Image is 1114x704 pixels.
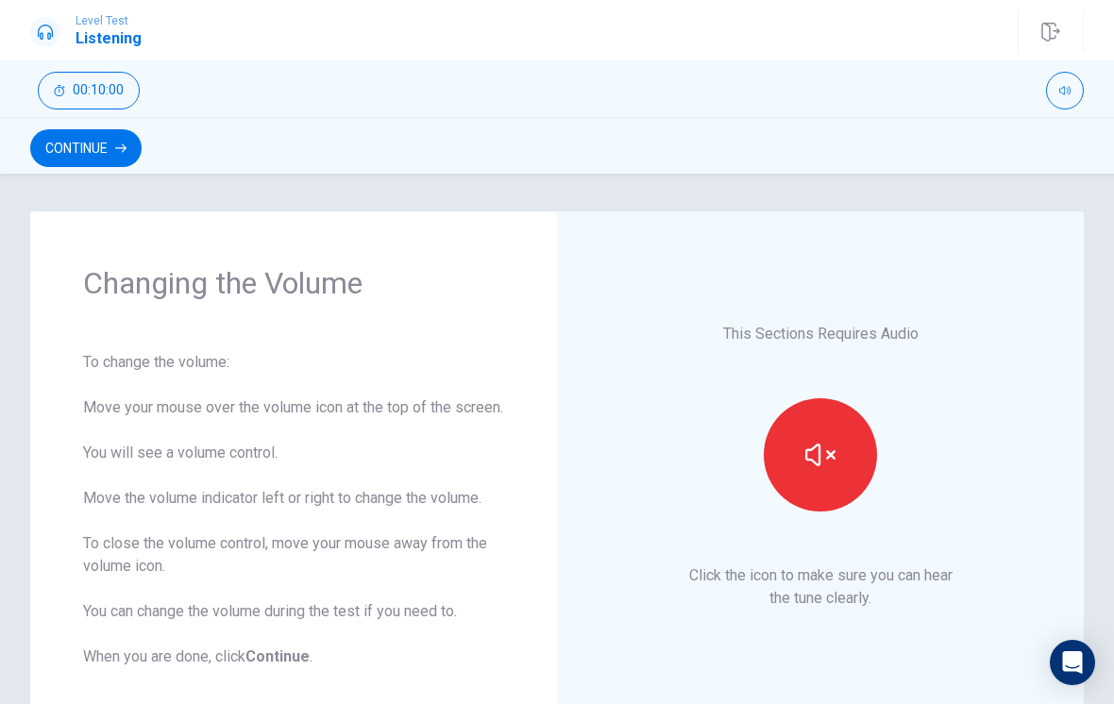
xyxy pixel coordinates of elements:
[76,14,142,27] span: Level Test
[245,647,310,665] b: Continue
[1050,640,1095,685] div: Open Intercom Messenger
[723,323,919,345] p: This Sections Requires Audio
[83,264,504,302] h1: Changing the Volume
[83,351,504,668] div: To change the volume: Move your mouse over the volume icon at the top of the screen. You will see...
[38,72,140,109] button: 00:10:00
[689,564,953,610] p: Click the icon to make sure you can hear the tune clearly.
[76,27,142,50] h1: Listening
[30,129,142,167] button: Continue
[73,83,124,98] span: 00:10:00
